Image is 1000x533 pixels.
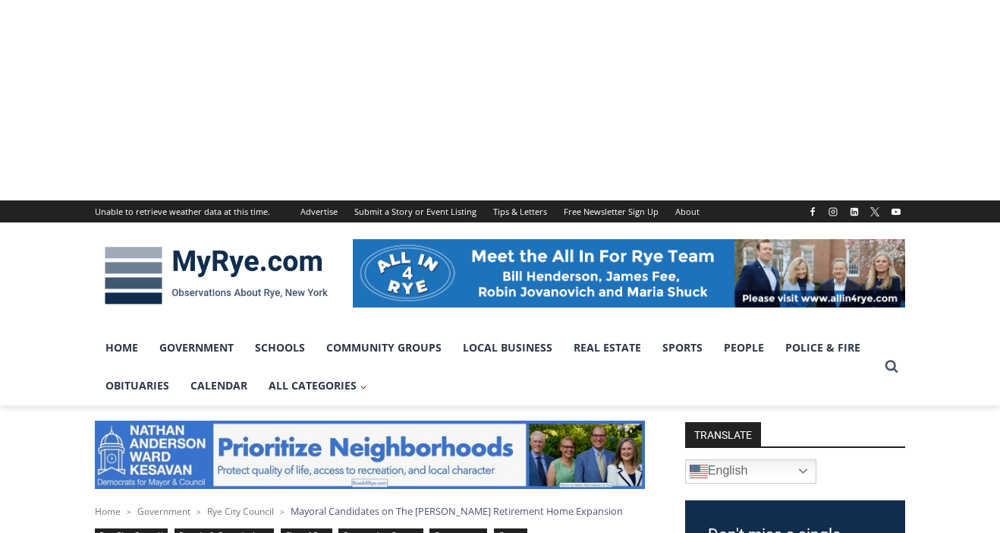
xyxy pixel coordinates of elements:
[95,367,180,405] a: Obituaries
[713,329,775,367] a: People
[197,506,201,517] span: >
[685,422,761,446] strong: TRANSLATE
[866,203,884,221] a: X
[95,205,270,219] div: Unable to retrieve weather data at this time.
[95,503,645,519] nav: Breadcrumbs
[346,200,485,222] a: Submit a Story or Event Listing
[280,506,285,517] span: >
[690,462,708,481] img: en
[316,329,452,367] a: Community Groups
[137,505,190,518] a: Government
[555,200,667,222] a: Free Newsletter Sign Up
[845,203,863,221] a: Linkedin
[292,200,708,222] nav: Secondary Navigation
[258,367,378,405] a: All Categories
[95,329,149,367] a: Home
[878,353,905,380] button: View Search Form
[685,459,816,484] a: English
[244,329,316,367] a: Schools
[452,329,563,367] a: Local Business
[269,377,367,394] span: All Categories
[563,329,652,367] a: Real Estate
[149,329,244,367] a: Government
[485,200,555,222] a: Tips & Letters
[824,203,842,221] a: Instagram
[803,203,822,221] a: Facebook
[95,505,121,518] a: Home
[887,203,905,221] a: YouTube
[127,506,131,517] span: >
[652,329,713,367] a: Sports
[180,367,258,405] a: Calendar
[775,329,871,367] a: Police & Fire
[292,200,346,222] a: Advertise
[207,505,274,518] a: Rye City Council
[353,239,905,307] img: All in for Rye
[95,236,338,315] img: MyRye.com
[291,504,623,518] span: Mayoral Candidates on The [PERSON_NAME] Retirement Home Expansion
[95,329,878,405] nav: Primary Navigation
[667,200,708,222] a: About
